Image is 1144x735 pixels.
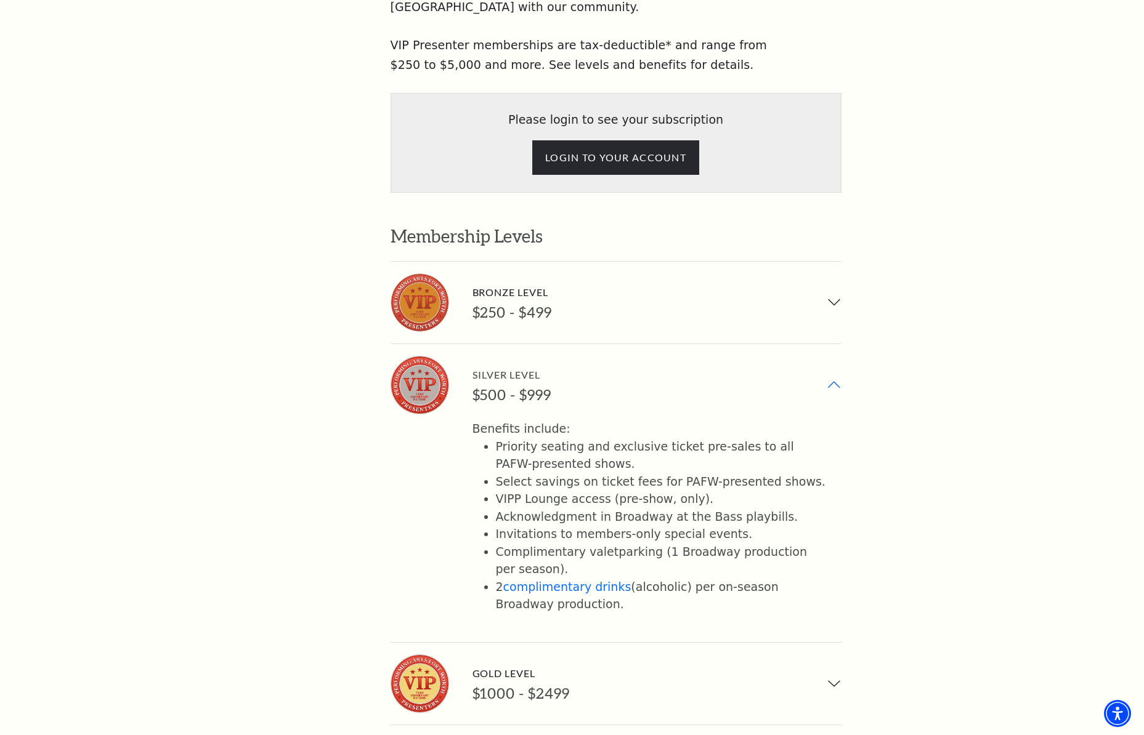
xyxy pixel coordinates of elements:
li: 2 (alcoholic) per on-season Broadway production. [496,578,827,613]
div: Gold Level [473,665,570,681]
p: Please login to see your subscription [403,111,829,129]
div: Silver Level [473,366,551,383]
div: Bronze Level [473,284,552,300]
li: Invitations to members-only special events. [496,525,827,543]
img: Silver Level [391,356,449,414]
li: Acknowledgment in Broadway at the Bass playbills. [496,508,827,526]
img: Gold Level [391,654,449,713]
div: $1000 - $2499 [473,685,570,702]
input: Submit button [532,140,699,175]
button: Gold Level Gold Level $1000 - $2499 [391,643,842,725]
button: Bronze Level Bronze Level $250 - $499 [391,262,842,343]
div: $250 - $499 [473,303,552,321]
div: $500 - $999 [473,386,551,404]
h2: Membership Levels [391,211,842,261]
button: Silver Level Silver Level $500 - $999 [391,344,842,426]
li: Priority seating and exclusive ticket pre-sales to all PAFW-presented shows. [496,438,827,473]
li: parking (1 Broadway production per season). [496,543,827,578]
li: Select savings on ticket fees for PAFW-presented shows. [496,473,827,491]
div: Benefits include: [473,420,827,613]
li: VIPP Lounge access (pre-show, only). [496,490,827,508]
a: complimentary drinks [503,580,631,593]
p: VIP Presenter memberships are tax-deductible* and range from $250 to $5,000 and more. See levels ... [391,36,791,75]
div: Accessibility Menu [1104,700,1131,727]
a: Complimentary valet [496,545,619,558]
img: Bronze Level [391,273,449,332]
